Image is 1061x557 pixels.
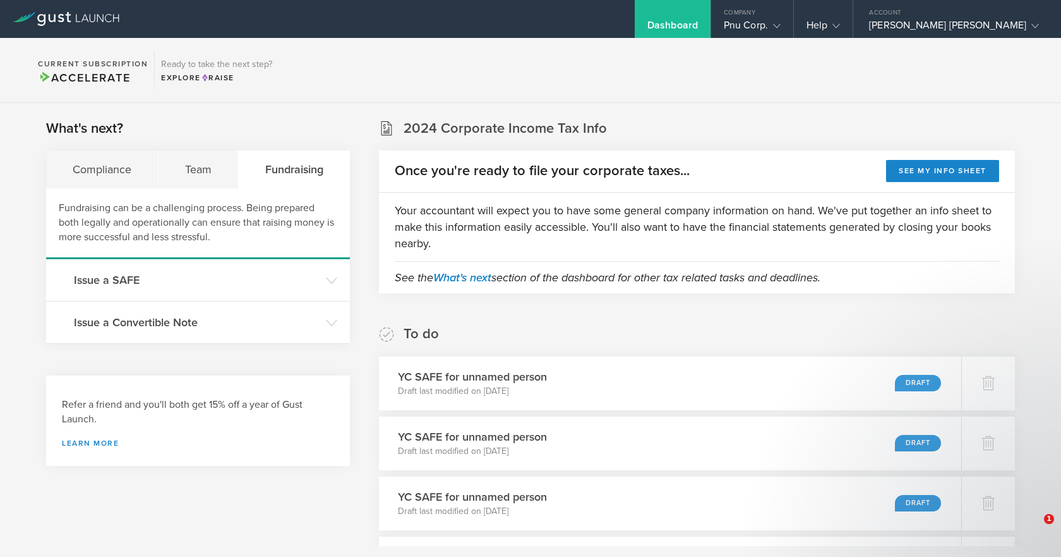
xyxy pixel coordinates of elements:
[38,71,130,85] span: Accelerate
[895,375,941,391] div: Draft
[1018,514,1048,544] iframe: Intercom live chat
[46,119,123,138] h2: What's next?
[395,162,690,180] h2: Once you're ready to file your corporate taxes...
[724,19,781,38] div: Pnu Corp.
[159,150,239,188] div: Team
[74,272,320,288] h3: Issue a SAFE
[379,477,961,530] div: YC SAFE for unnamed personDraft last modified on [DATE]Draft
[46,188,350,259] div: Fundraising can be a challenging process. Being prepared both legally and operationally can ensur...
[647,19,698,38] div: Dashboard
[161,60,272,69] h3: Ready to take the next step?
[38,60,148,68] h2: Current Subscription
[379,357,961,410] div: YC SAFE for unnamed personDraft last modified on [DATE]Draft
[398,429,547,445] h3: YC SAFE for unnamed person
[398,369,547,385] h3: YC SAFE for unnamed person
[404,119,607,138] h2: 2024 Corporate Income Tax Info
[201,73,234,82] span: Raise
[1044,514,1054,524] span: 1
[869,19,1039,38] div: [PERSON_NAME] [PERSON_NAME]
[395,271,820,285] em: See the section of the dashboard for other tax related tasks and deadlines.
[398,489,547,505] h3: YC SAFE for unnamed person
[398,385,547,398] p: Draft last modified on [DATE]
[886,160,999,182] button: See my info sheet
[404,325,439,343] h2: To do
[46,150,159,188] div: Compliance
[398,445,547,458] p: Draft last modified on [DATE]
[62,398,334,427] h3: Refer a friend and you'll both get 15% off a year of Gust Launch.
[161,72,272,83] div: Explore
[433,271,491,285] a: What's next
[379,417,961,470] div: YC SAFE for unnamed personDraft last modified on [DATE]Draft
[62,439,334,447] a: Learn more
[74,314,320,331] h3: Issue a Convertible Note
[395,202,999,252] p: Your accountant will expect you to have some general company information on hand. We've put toget...
[398,505,547,518] p: Draft last modified on [DATE]
[806,19,840,38] div: Help
[239,150,350,188] div: Fundraising
[154,51,279,90] div: Ready to take the next step?ExploreRaise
